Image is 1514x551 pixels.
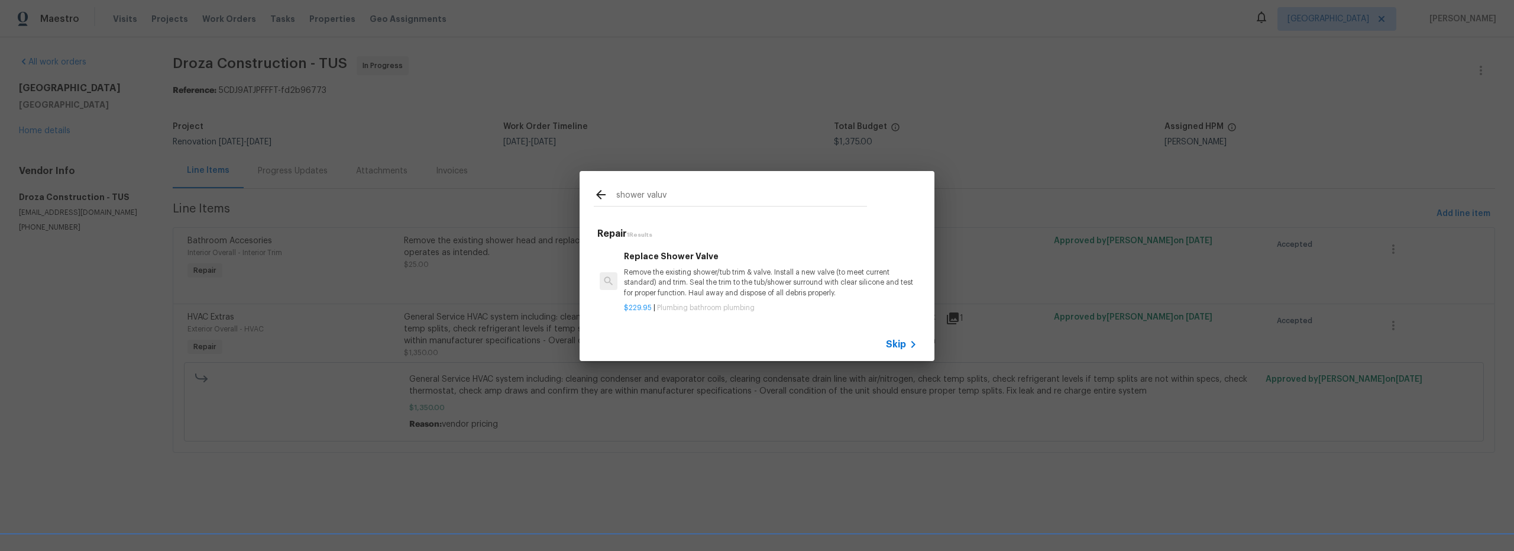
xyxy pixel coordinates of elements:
[624,304,652,311] span: $229.95
[624,303,917,313] p: |
[627,232,652,238] span: 1 Results
[624,268,917,298] p: Remove the existing shower/tub trim & valve. Install a new valve (to meet current standard) and t...
[597,228,920,240] h5: Repair
[886,339,906,350] span: Skip
[657,304,755,311] span: Plumbing bathroom plumbing
[616,188,867,205] input: Search issues or repairs
[624,250,917,263] h6: Replace Shower Valve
